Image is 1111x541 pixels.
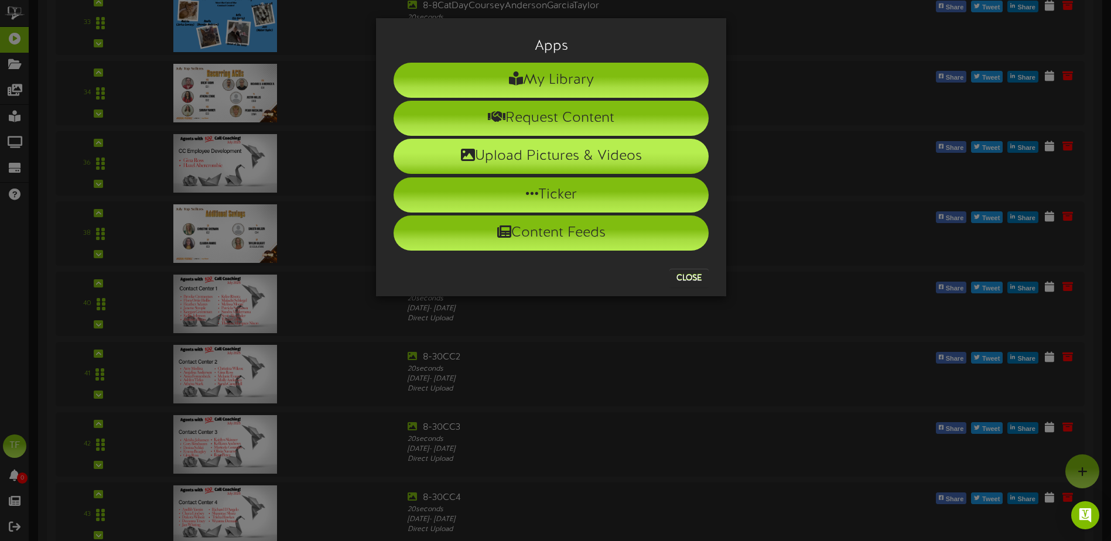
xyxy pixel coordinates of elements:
div: Open Intercom Messenger [1071,501,1099,529]
li: Upload Pictures & Videos [394,139,709,174]
h3: Apps [394,39,709,54]
li: Content Feeds [394,215,709,251]
li: Ticker [394,177,709,213]
li: My Library [394,63,709,98]
button: Close [669,269,709,287]
li: Request Content [394,101,709,136]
